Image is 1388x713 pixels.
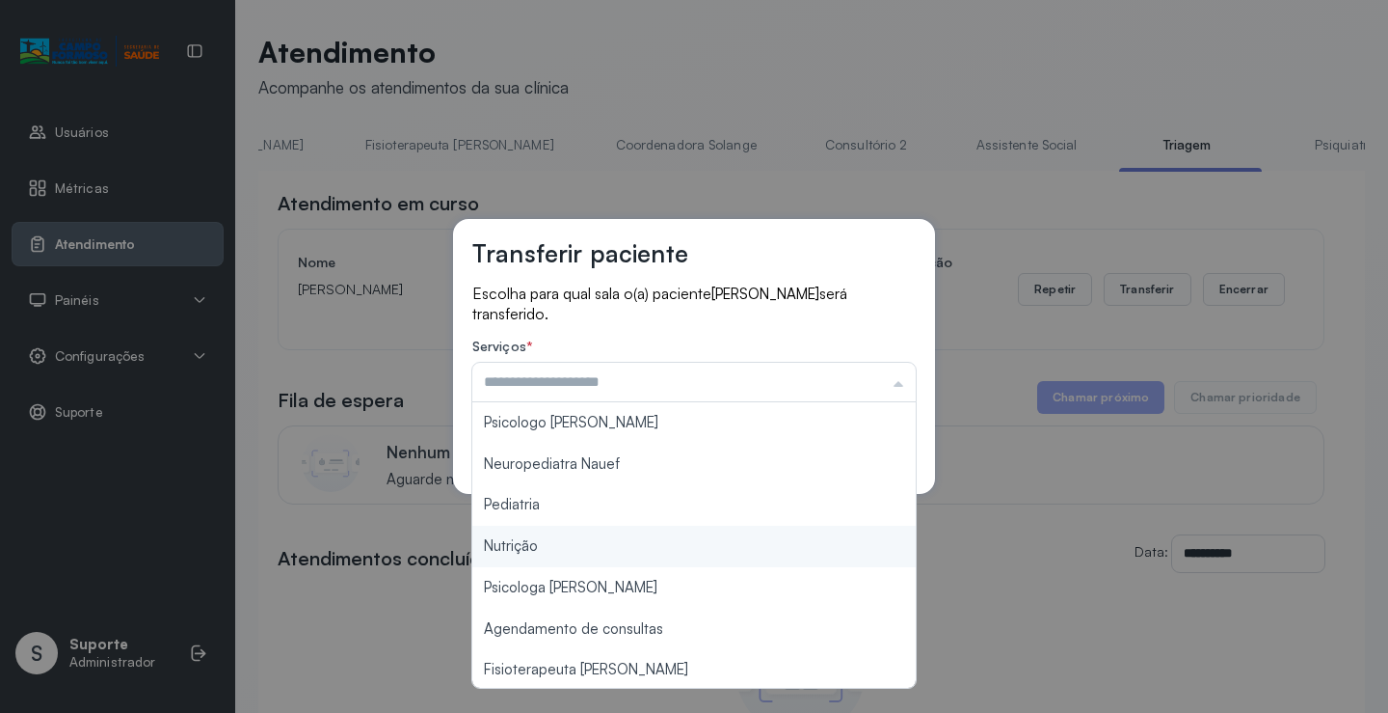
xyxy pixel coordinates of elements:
[472,238,688,268] h3: Transferir paciente
[472,567,916,609] li: Psicologa [PERSON_NAME]
[711,285,819,303] span: [PERSON_NAME]
[472,609,916,650] li: Agendamento de consultas
[472,484,916,526] li: Pediatria
[472,526,916,567] li: Nutrição
[472,444,916,485] li: Neuropediatra Nauef
[472,338,526,354] span: Serviços
[472,284,916,323] p: Escolha para qual sala o(a) paciente será transferido.
[472,649,916,691] li: Fisioterapeuta [PERSON_NAME]
[472,402,916,444] li: Psicologo [PERSON_NAME]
